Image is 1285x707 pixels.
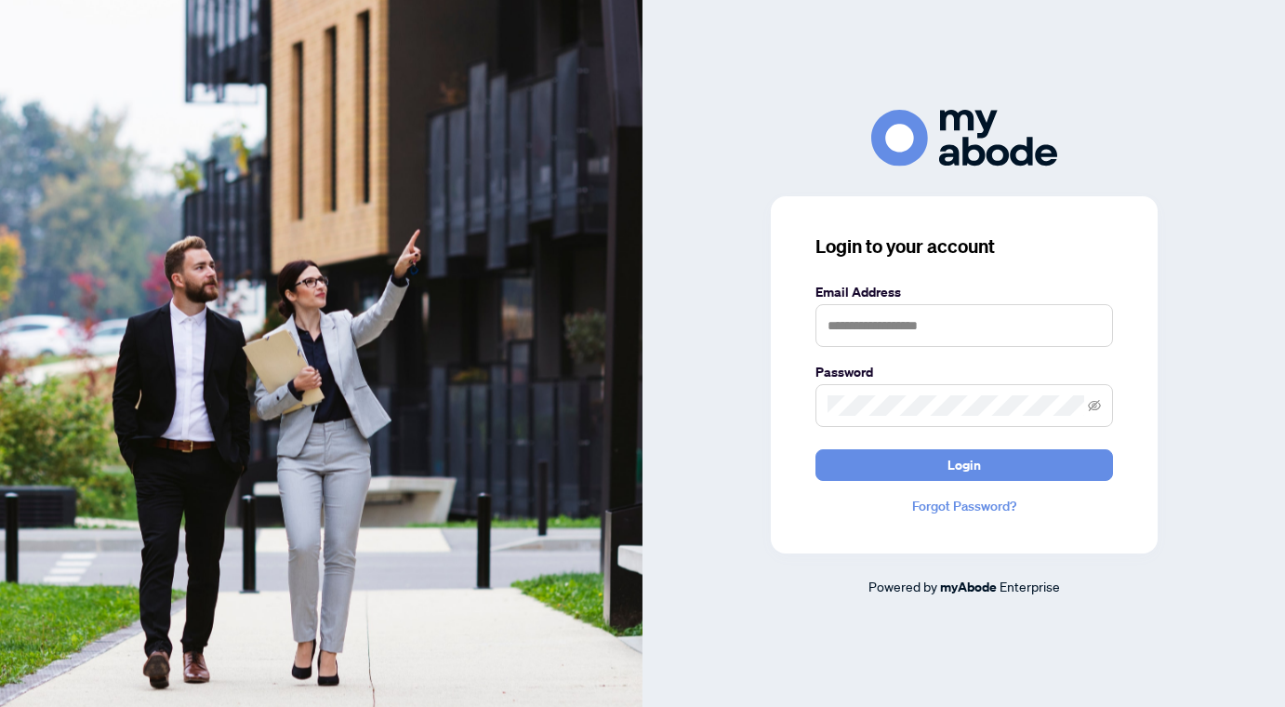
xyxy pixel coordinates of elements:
[1088,399,1101,412] span: eye-invisible
[815,282,1113,302] label: Email Address
[868,578,937,594] span: Powered by
[815,496,1113,516] a: Forgot Password?
[815,233,1113,260] h3: Login to your account
[1000,578,1060,594] span: Enterprise
[815,449,1113,481] button: Login
[815,362,1113,382] label: Password
[871,110,1057,167] img: ma-logo
[940,577,997,597] a: myAbode
[947,450,981,480] span: Login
